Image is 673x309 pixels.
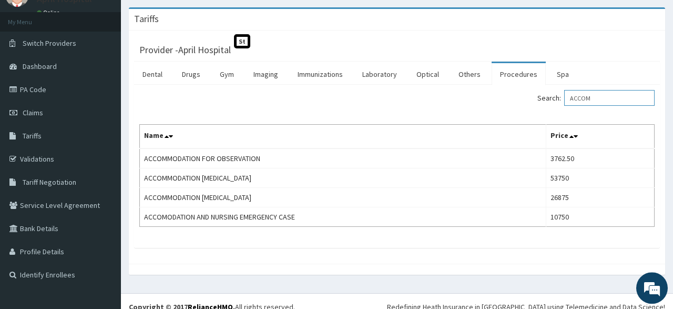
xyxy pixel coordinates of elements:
div: Chat with us now [55,59,177,73]
a: Imaging [245,63,287,85]
td: ACCOMMODATION [MEDICAL_DATA] [140,168,546,188]
textarea: Type your message and hit 'Enter' [5,201,200,238]
input: Search: [564,90,655,106]
a: Spa [548,63,577,85]
div: Minimize live chat window [172,5,198,31]
td: ACCOMMODATION [MEDICAL_DATA] [140,188,546,207]
a: Laboratory [354,63,405,85]
span: Dashboard [23,62,57,71]
td: 3762.50 [546,148,655,168]
label: Search: [537,90,655,106]
td: ACCOMODATION AND NURSING EMERGENCY CASE [140,207,546,227]
span: Tariff Negotiation [23,177,76,187]
td: ACCOMMODATION FOR OBSERVATION [140,148,546,168]
h3: Provider - April Hospital [139,45,231,55]
a: Others [450,63,489,85]
td: 10750 [546,207,655,227]
a: Procedures [492,63,546,85]
span: We're online! [61,89,145,196]
span: Claims [23,108,43,117]
span: Tariffs [23,131,42,141]
span: Switch Providers [23,38,76,48]
a: Optical [408,63,447,85]
td: 53750 [546,168,655,188]
h3: Tariffs [134,14,159,24]
a: Online [37,9,62,16]
a: Gym [211,63,242,85]
th: Name [140,125,546,149]
td: 26875 [546,188,655,207]
a: Drugs [174,63,209,85]
a: Immunizations [289,63,351,85]
span: St [234,34,250,48]
img: d_794563401_company_1708531726252_794563401 [19,53,43,79]
a: Dental [134,63,171,85]
th: Price [546,125,655,149]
